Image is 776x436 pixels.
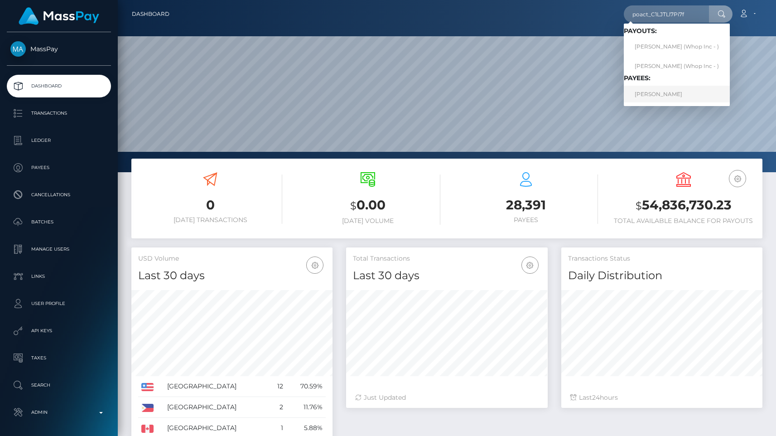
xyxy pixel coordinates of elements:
div: Last hours [570,393,753,402]
p: User Profile [10,297,107,310]
a: Links [7,265,111,288]
h3: 0 [138,196,282,214]
a: [PERSON_NAME] [624,86,730,102]
a: Payees [7,156,111,179]
td: 70.59% [286,376,326,397]
a: Admin [7,401,111,424]
a: [PERSON_NAME] (Whop Inc - ) [624,39,730,55]
p: API Keys [10,324,107,338]
a: Dashboard [7,75,111,97]
input: Search... [624,5,709,23]
td: [GEOGRAPHIC_DATA] [164,376,269,397]
p: Admin [10,406,107,419]
img: MassPay Logo [19,7,99,25]
td: 12 [269,376,286,397]
p: Manage Users [10,242,107,256]
td: 11.76% [286,397,326,418]
small: $ [350,199,357,212]
a: Dashboard [132,5,169,24]
a: [PERSON_NAME] (Whop Inc - ) [624,58,730,74]
img: US.png [141,383,154,391]
a: Transactions [7,102,111,125]
div: Just Updated [355,393,538,402]
td: [GEOGRAPHIC_DATA] [164,397,269,418]
td: 2 [269,397,286,418]
a: User Profile [7,292,111,315]
h6: [DATE] Transactions [138,216,282,224]
p: Ledger [10,134,107,147]
span: 24 [592,393,600,402]
p: Payees [10,161,107,174]
h3: 28,391 [454,196,598,214]
h5: Total Transactions [353,254,540,263]
span: MassPay [7,45,111,53]
p: Taxes [10,351,107,365]
p: Batches [10,215,107,229]
img: PH.png [141,404,154,412]
h6: [DATE] Volume [296,217,440,225]
small: $ [636,199,642,212]
a: API Keys [7,320,111,342]
a: Ledger [7,129,111,152]
a: Taxes [7,347,111,369]
a: Batches [7,211,111,233]
h4: Last 30 days [138,268,326,284]
h3: 54,836,730.23 [612,196,756,215]
h3: 0.00 [296,196,440,215]
img: MassPay [10,41,26,57]
h6: Payees: [624,74,730,82]
a: Manage Users [7,238,111,261]
h6: Payees [454,216,598,224]
img: CA.png [141,425,154,433]
p: Transactions [10,107,107,120]
p: Dashboard [10,79,107,93]
p: Cancellations [10,188,107,202]
a: Search [7,374,111,397]
p: Links [10,270,107,283]
a: Cancellations [7,184,111,206]
h5: USD Volume [138,254,326,263]
h6: Payouts: [624,27,730,35]
h4: Daily Distribution [568,268,756,284]
h6: Total Available Balance for Payouts [612,217,756,225]
h4: Last 30 days [353,268,540,284]
p: Search [10,378,107,392]
h5: Transactions Status [568,254,756,263]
